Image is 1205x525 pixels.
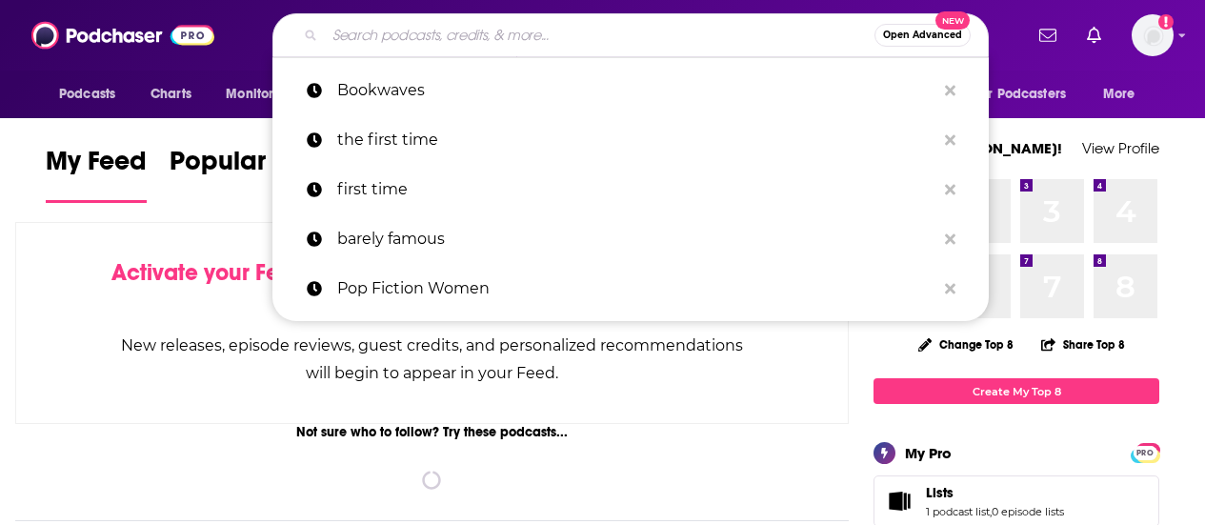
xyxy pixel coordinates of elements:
span: Activate your Feed [111,258,307,287]
div: My Pro [905,444,952,462]
span: Open Advanced [883,30,962,40]
button: open menu [46,76,140,112]
a: Bookwaves [272,66,989,115]
a: Lists [926,484,1064,501]
p: first time [337,165,935,214]
a: PRO [1134,445,1156,459]
div: Search podcasts, credits, & more... [272,13,989,57]
a: first time [272,165,989,214]
span: , [990,505,992,518]
span: Charts [151,81,191,108]
p: Bookwaves [337,66,935,115]
a: Show notifications dropdown [1079,19,1109,51]
p: Pop Fiction Women [337,264,935,313]
a: Lists [880,488,918,515]
a: 0 episode lists [992,505,1064,518]
img: Podchaser - Follow, Share and Rate Podcasts [31,17,214,53]
button: Change Top 8 [907,333,1025,356]
span: New [935,11,970,30]
a: barely famous [272,214,989,264]
button: Share Top 8 [1040,326,1126,363]
div: by following Podcasts, Creators, Lists, and other Users! [111,259,753,314]
button: open menu [1090,76,1159,112]
div: New releases, episode reviews, guest credits, and personalized recommendations will begin to appe... [111,332,753,387]
span: Logged in as mdekoning [1132,14,1174,56]
p: the first time [337,115,935,165]
span: My Feed [46,145,147,189]
svg: Add a profile image [1158,14,1174,30]
span: Podcasts [59,81,115,108]
span: For Podcasters [974,81,1066,108]
a: the first time [272,115,989,165]
a: Create My Top 8 [874,378,1159,404]
a: Show notifications dropdown [1032,19,1064,51]
button: open menu [212,76,318,112]
span: More [1103,81,1135,108]
span: Monitoring [226,81,293,108]
div: Not sure who to follow? Try these podcasts... [15,424,849,440]
input: Search podcasts, credits, & more... [325,20,874,50]
a: My Feed [46,145,147,203]
span: Lists [926,484,954,501]
span: PRO [1134,446,1156,460]
a: Popular Feed [170,145,331,203]
img: User Profile [1132,14,1174,56]
button: Open AdvancedNew [874,24,971,47]
a: 1 podcast list [926,505,990,518]
p: barely famous [337,214,935,264]
a: Charts [138,76,203,112]
a: Pop Fiction Women [272,264,989,313]
button: Show profile menu [1132,14,1174,56]
span: Popular Feed [170,145,331,189]
a: View Profile [1082,139,1159,157]
button: open menu [962,76,1094,112]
